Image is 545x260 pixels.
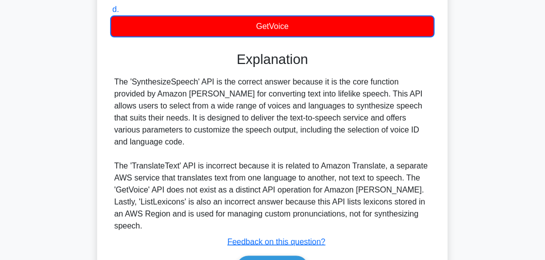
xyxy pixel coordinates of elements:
span: d. [112,5,119,13]
a: Feedback on this question? [227,237,326,246]
div: The 'SynthesizeSpeech' API is the correct answer because it is the core function provided by Amaz... [114,76,431,232]
div: GetVoice [110,15,435,37]
h3: Explanation [116,51,429,68]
